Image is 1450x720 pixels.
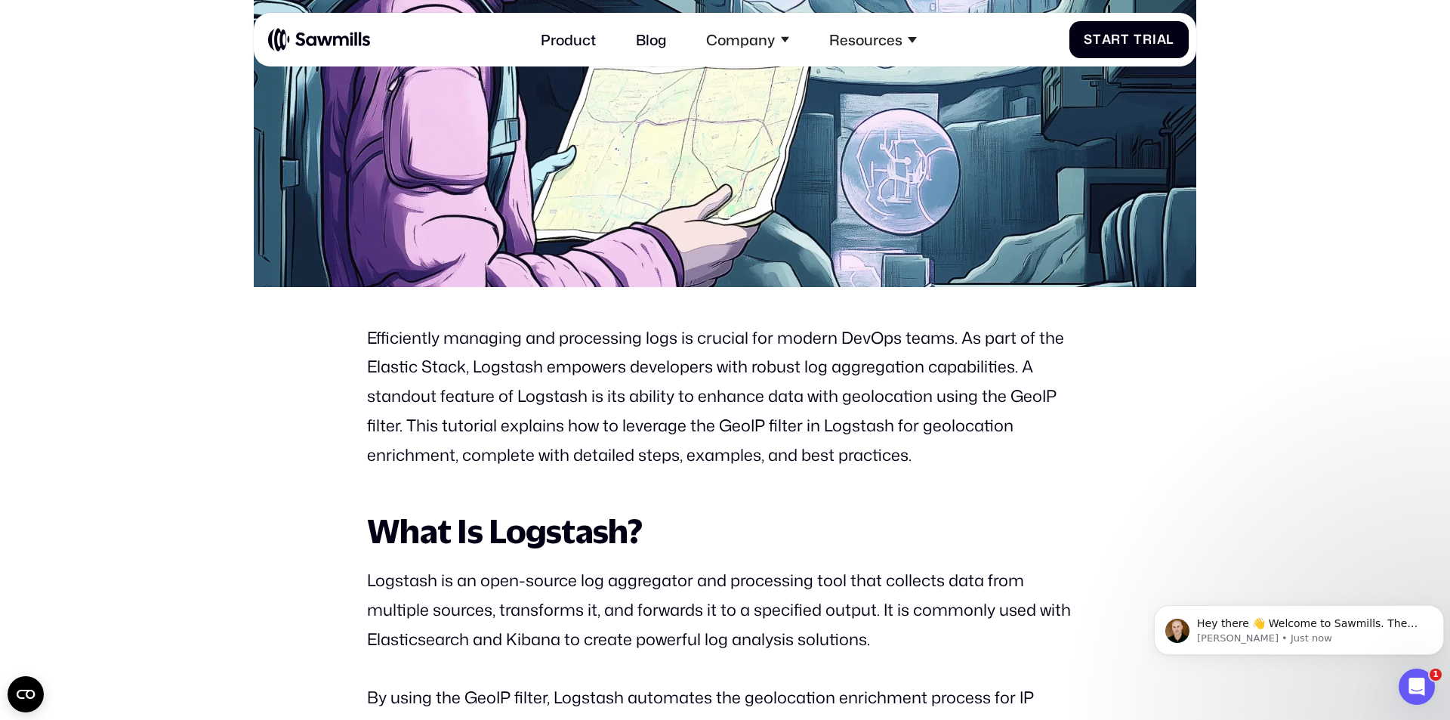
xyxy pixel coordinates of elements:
[1152,32,1157,47] span: i
[367,323,1083,470] p: Efficiently managing and processing logs is crucial for modern DevOps teams. As part of the Elast...
[8,676,44,712] button: Open CMP widget
[696,20,800,59] div: Company
[1143,32,1152,47] span: r
[1121,32,1130,47] span: t
[1111,32,1121,47] span: r
[706,31,775,48] div: Company
[829,31,902,48] div: Resources
[1134,32,1143,47] span: T
[819,20,927,59] div: Resources
[1157,32,1167,47] span: a
[367,566,1083,654] p: Logstash is an open-source log aggregator and processing tool that collects data from multiple so...
[49,44,270,116] span: Hey there 👋 Welcome to Sawmills. The smart telemetry management platform that solves cost, qualit...
[49,58,277,72] p: Message from Winston, sent Just now
[1084,32,1093,47] span: S
[1430,669,1442,681] span: 1
[1148,573,1450,679] iframe: Intercom notifications message
[1093,32,1102,47] span: t
[1399,669,1435,705] iframe: Intercom live chat
[1166,32,1174,47] span: l
[1069,21,1189,58] a: StartTrial
[625,20,677,59] a: Blog
[530,20,607,59] a: Product
[367,511,643,550] strong: What Is Logstash?
[1102,32,1112,47] span: a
